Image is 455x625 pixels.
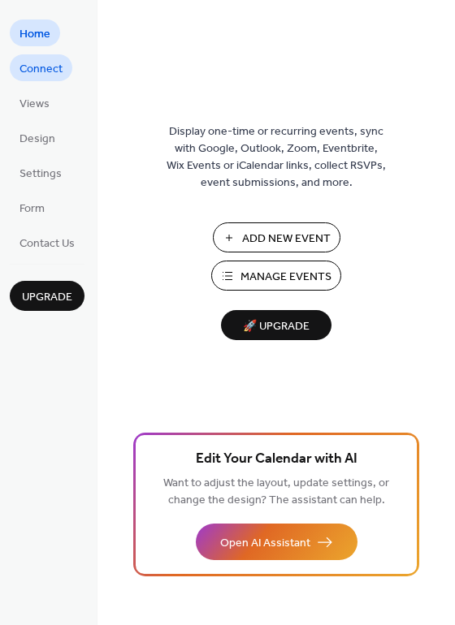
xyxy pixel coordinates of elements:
a: Contact Us [10,229,84,256]
button: Add New Event [213,222,340,252]
span: Want to adjust the layout, update settings, or change the design? The assistant can help. [163,472,389,511]
span: Display one-time or recurring events, sync with Google, Outlook, Zoom, Eventbrite, Wix Events or ... [167,123,386,192]
a: Form [10,194,54,221]
span: Edit Your Calendar with AI [196,448,357,471]
a: Settings [10,159,71,186]
span: Open AI Assistant [220,535,310,552]
span: Form [19,200,45,218]
span: 🚀 Upgrade [231,316,322,338]
button: 🚀 Upgrade [221,310,331,340]
button: Upgrade [10,281,84,311]
button: Open AI Assistant [196,524,357,560]
button: Manage Events [211,261,341,291]
span: Add New Event [242,231,331,248]
span: Views [19,96,50,113]
span: Connect [19,61,63,78]
span: Design [19,131,55,148]
span: Upgrade [22,289,72,306]
span: Home [19,26,50,43]
span: Manage Events [240,269,331,286]
a: Views [10,89,59,116]
a: Home [10,19,60,46]
a: Connect [10,54,72,81]
span: Contact Us [19,235,75,252]
span: Settings [19,166,62,183]
a: Design [10,124,65,151]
